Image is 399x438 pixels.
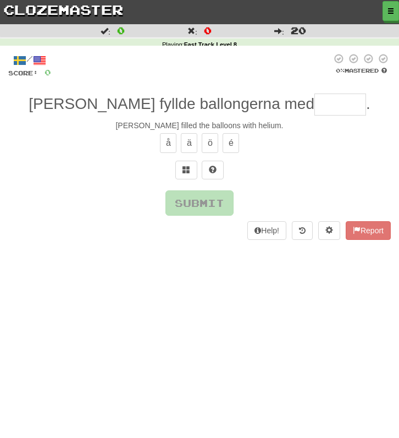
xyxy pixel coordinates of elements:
[184,41,237,48] strong: Fast Track Level 8
[187,27,197,35] span: :
[291,25,306,36] span: 20
[160,133,176,153] button: å
[346,221,391,240] button: Report
[8,69,38,76] span: Score:
[29,95,314,112] span: [PERSON_NAME] fyllde ballongerna med
[165,190,234,216] button: Submit
[202,133,218,153] button: ö
[336,67,345,74] span: 0 %
[8,53,51,67] div: /
[247,221,286,240] button: Help!
[202,161,224,179] button: Single letter hint - you only get 1 per sentence and score half the points! alt+h
[331,67,391,74] div: Mastered
[181,133,197,153] button: ä
[274,27,284,35] span: :
[117,25,125,36] span: 0
[8,120,391,131] div: [PERSON_NAME] filled the balloons with helium.
[45,68,51,77] span: 0
[175,161,197,179] button: Switch sentence to multiple choice alt+p
[204,25,212,36] span: 0
[223,133,239,153] button: é
[292,221,313,240] button: Round history (alt+y)
[366,95,370,112] span: .
[101,27,110,35] span: :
